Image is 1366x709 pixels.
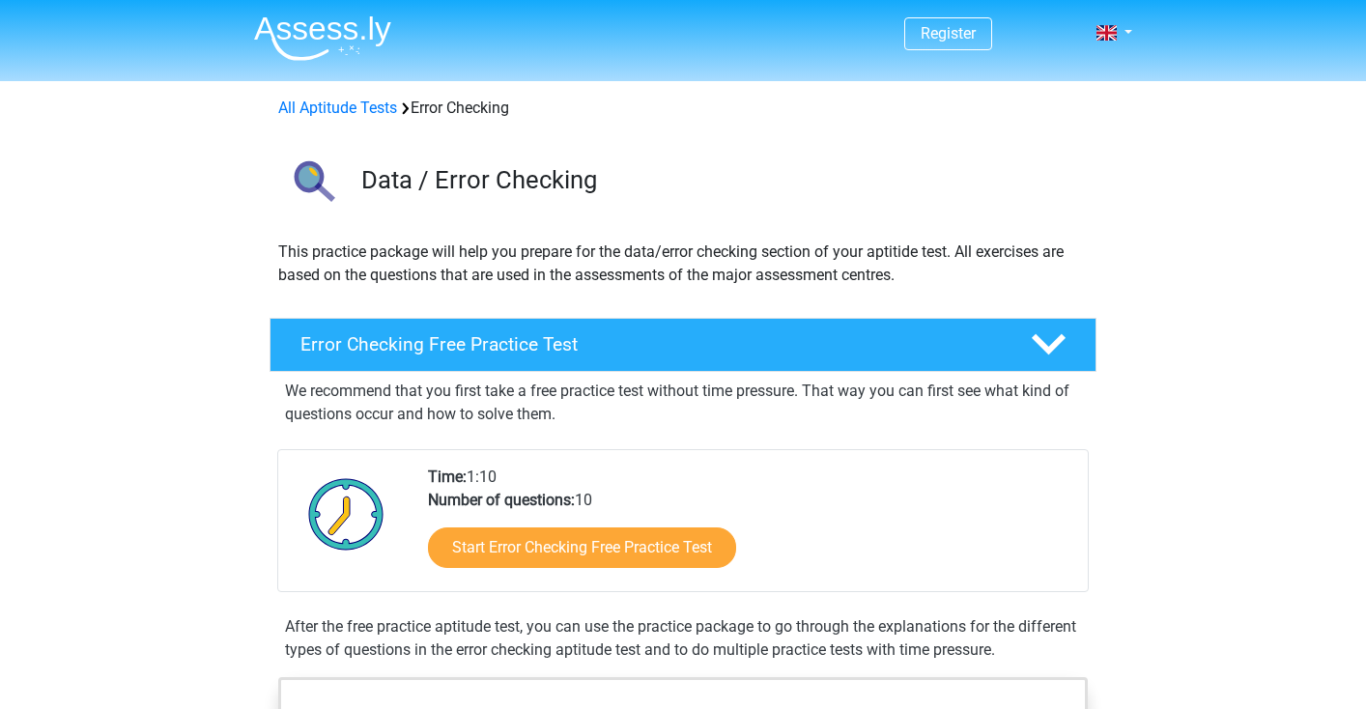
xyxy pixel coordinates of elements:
div: After the free practice aptitude test, you can use the practice package to go through the explana... [277,615,1089,662]
a: Register [921,24,976,43]
img: Assessly [254,15,391,61]
b: Time: [428,468,467,486]
p: This practice package will help you prepare for the data/error checking section of your aptitide ... [278,241,1088,287]
b: Number of questions: [428,491,575,509]
h4: Error Checking Free Practice Test [300,333,1000,355]
h3: Data / Error Checking [361,165,1081,195]
div: 1:10 10 [413,466,1087,591]
a: Error Checking Free Practice Test [262,318,1104,372]
div: Error Checking [270,97,1096,120]
img: error checking [270,143,353,225]
a: All Aptitude Tests [278,99,397,117]
a: Start Error Checking Free Practice Test [428,527,736,568]
img: Clock [298,466,395,562]
p: We recommend that you first take a free practice test without time pressure. That way you can fir... [285,380,1081,426]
